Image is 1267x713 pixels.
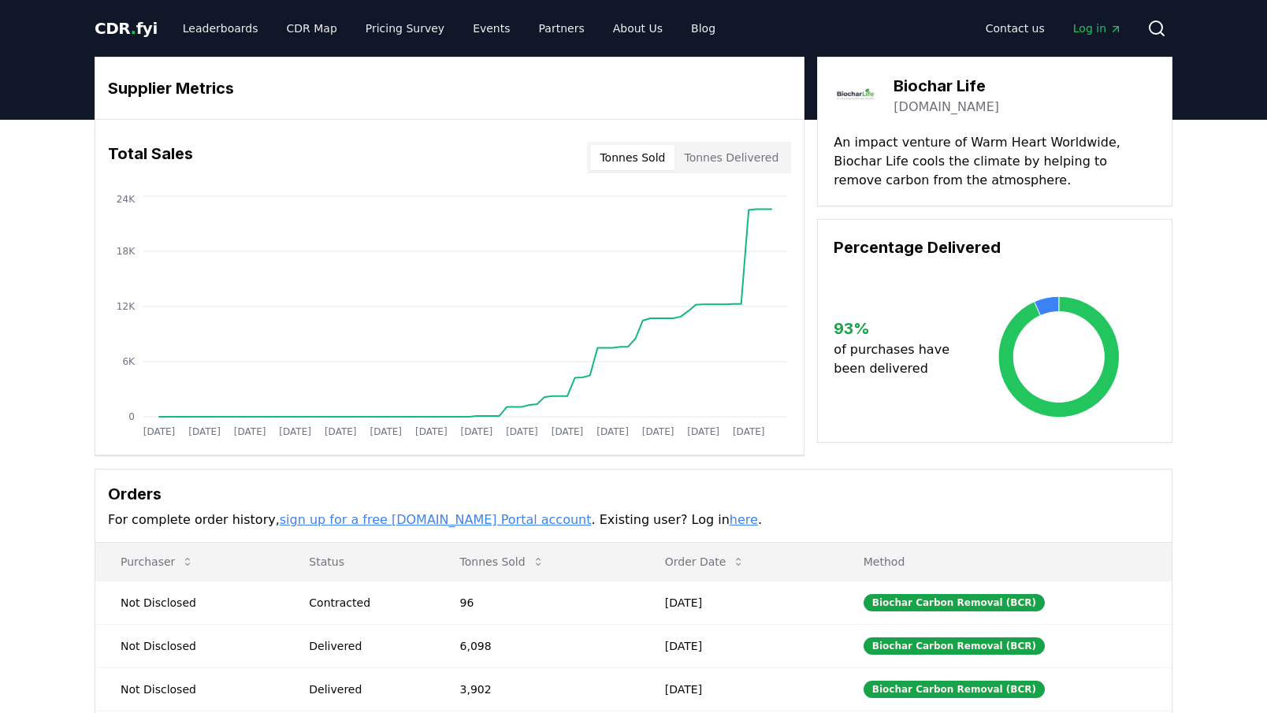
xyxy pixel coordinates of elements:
a: About Us [600,14,675,43]
td: Not Disclosed [95,581,284,624]
h3: Orders [108,482,1159,506]
td: 96 [435,581,640,624]
a: Events [460,14,522,43]
tspan: 6K [122,356,136,367]
p: of purchases have been delivered [834,340,962,378]
h3: Supplier Metrics [108,76,791,100]
nav: Main [170,14,728,43]
h3: 93 % [834,317,962,340]
a: CDR.fyi [95,17,158,39]
a: Contact us [973,14,1057,43]
div: Biochar Carbon Removal (BCR) [864,681,1045,698]
td: Not Disclosed [95,667,284,711]
div: Biochar Carbon Removal (BCR) [864,637,1045,655]
tspan: 18K [117,246,136,257]
h3: Total Sales [108,142,193,173]
a: Partners [526,14,597,43]
tspan: [DATE] [143,426,176,437]
img: Biochar Life-logo [834,73,878,117]
tspan: [DATE] [642,426,674,437]
span: . [131,19,136,38]
tspan: [DATE] [188,426,221,437]
tspan: [DATE] [370,426,402,437]
nav: Main [973,14,1135,43]
tspan: [DATE] [279,426,311,437]
div: Contracted [309,595,422,611]
td: 6,098 [435,624,640,667]
tspan: [DATE] [415,426,448,437]
a: Blog [678,14,728,43]
p: Method [851,554,1159,570]
button: Tonnes Delivered [674,145,788,170]
button: Order Date [652,546,758,577]
td: [DATE] [640,624,838,667]
a: CDR Map [274,14,350,43]
h3: Percentage Delivered [834,236,1156,259]
tspan: [DATE] [687,426,719,437]
td: [DATE] [640,667,838,711]
p: An impact venture of Warm Heart Worldwide, Biochar Life cools the climate by helping to remove ca... [834,133,1156,190]
span: CDR fyi [95,19,158,38]
a: here [730,512,758,527]
div: Biochar Carbon Removal (BCR) [864,594,1045,611]
button: Tonnes Sold [590,145,674,170]
div: Delivered [309,638,422,654]
a: [DOMAIN_NAME] [894,98,999,117]
tspan: [DATE] [733,426,765,437]
p: For complete order history, . Existing user? Log in . [108,511,1159,529]
a: Log in [1061,14,1135,43]
tspan: [DATE] [552,426,584,437]
a: sign up for a free [DOMAIN_NAME] Portal account [280,512,592,527]
tspan: [DATE] [234,426,266,437]
div: Delivered [309,681,422,697]
button: Purchaser [108,546,206,577]
p: Status [296,554,422,570]
tspan: [DATE] [596,426,629,437]
tspan: [DATE] [461,426,493,437]
a: Pricing Survey [353,14,457,43]
a: Leaderboards [170,14,271,43]
tspan: [DATE] [325,426,357,437]
h3: Biochar Life [894,74,999,98]
span: Log in [1073,20,1122,36]
td: Not Disclosed [95,624,284,667]
tspan: 12K [117,301,136,312]
tspan: [DATE] [506,426,538,437]
tspan: 0 [128,411,135,422]
button: Tonnes Sold [448,546,557,577]
td: [DATE] [640,581,838,624]
tspan: 24K [117,194,136,205]
td: 3,902 [435,667,640,711]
